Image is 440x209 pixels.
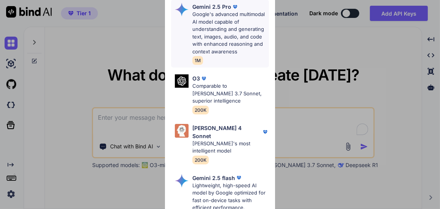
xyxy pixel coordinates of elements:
img: premium [235,174,243,182]
img: premium [231,3,239,11]
p: Comparable to [PERSON_NAME] 3.7 Sonnet, superior intelligence [192,82,269,105]
p: O3 [192,74,200,82]
p: Gemini 2.5 Pro [192,3,231,11]
img: premium [261,128,269,136]
span: 200K [192,156,209,164]
span: 1M [192,56,203,65]
p: [PERSON_NAME]'s most intelligent model [192,140,269,155]
span: 200K [192,106,209,114]
img: Pick Models [175,174,189,188]
p: Google's advanced multimodal AI model capable of understanding and generating text, images, audio... [192,11,269,55]
img: Pick Models [175,124,189,138]
p: [PERSON_NAME] 4 Sonnet [192,124,261,140]
p: Gemini 2.5 flash [192,174,235,182]
img: Pick Models [175,74,189,88]
img: Pick Models [175,3,189,16]
img: premium [200,75,208,82]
